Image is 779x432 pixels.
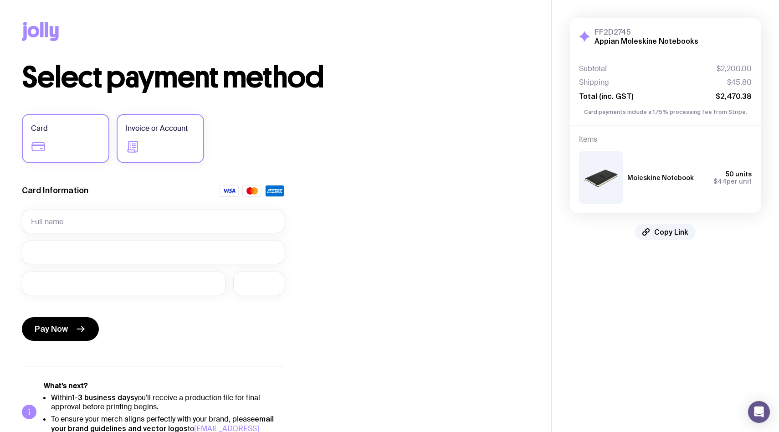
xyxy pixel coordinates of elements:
[635,224,696,240] button: Copy Link
[44,381,284,391] h5: What’s next?
[713,178,752,185] span: per unit
[654,227,688,237] span: Copy Link
[579,108,752,116] p: Card payments include a 1.75% processing fee from Stripe.
[72,393,134,401] strong: 1-3 business days
[22,317,99,341] button: Pay Now
[22,210,284,233] input: Full name
[31,123,48,134] span: Card
[51,393,284,411] li: Within you'll receive a production file for final approval before printing begins.
[35,324,68,334] span: Pay Now
[22,185,88,196] label: Card Information
[242,279,275,288] iframe: Secure CVC input frame
[717,64,752,73] span: $2,200.00
[579,135,752,144] h4: Items
[22,63,529,92] h1: Select payment method
[748,401,770,423] div: Open Intercom Messenger
[627,174,694,181] h3: Moleskine Notebook
[716,92,752,101] span: $2,470.38
[727,78,752,87] span: $45.80
[594,27,698,36] h3: FF2D2745
[713,178,727,185] span: $44
[579,78,609,87] span: Shipping
[594,36,698,46] h2: Appian Moleskine Notebooks
[579,92,633,101] span: Total (inc. GST)
[726,170,752,178] span: 50 units
[126,123,188,134] span: Invoice or Account
[31,248,275,257] iframe: Secure card number input frame
[31,279,217,288] iframe: Secure expiration date input frame
[579,64,607,73] span: Subtotal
